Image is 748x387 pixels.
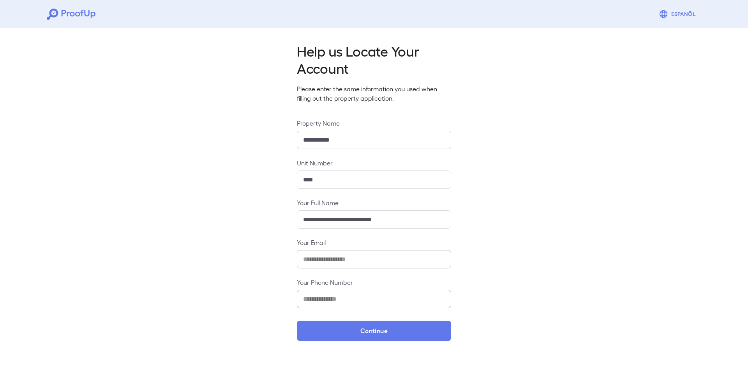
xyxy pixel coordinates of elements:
[297,198,451,207] label: Your Full Name
[297,84,451,103] p: Please enter the same information you used when filling out the property application.
[297,119,451,128] label: Property Name
[297,321,451,341] button: Continue
[297,158,451,167] label: Unit Number
[656,6,701,22] button: Espanõl
[297,238,451,247] label: Your Email
[297,42,451,76] h2: Help us Locate Your Account
[297,278,451,287] label: Your Phone Number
